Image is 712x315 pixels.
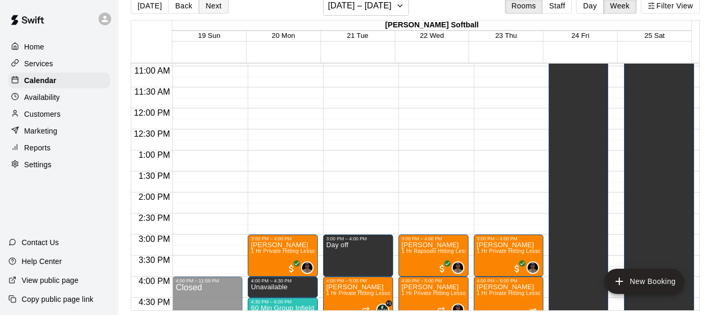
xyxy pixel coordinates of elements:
[302,262,313,273] img: Allen Quinney
[136,171,173,180] span: 1:30 PM
[132,87,173,96] span: 11:30 AM
[24,109,61,119] p: Customers
[132,66,173,75] span: 11:00 AM
[474,235,544,277] div: 3:00 PM – 4:00 PM: Jaxon Sandsness
[477,290,649,296] span: 1 Hr Private Hitting Lesson Ages [DEMOGRAPHIC_DATA] And Older
[24,75,56,86] p: Calendar
[22,275,79,286] p: View public page
[175,278,239,283] div: 4:00 PM – 11:59 PM
[402,248,530,254] span: 1 Hr Rapsodo Hitting Lesson Ages 11yrs And Older
[22,294,93,304] p: Copy public page link
[453,262,463,273] img: Allen Quinney
[251,278,315,283] div: 4:00 PM – 4:30 PM
[420,32,444,39] button: 22 Wed
[528,262,538,273] img: Allen Quinney
[326,278,390,283] div: 4:00 PM – 5:00 PM
[248,235,318,277] div: 3:00 PM – 4:00 PM: Chloe Elliott
[645,32,665,39] button: 25 Sat
[8,140,110,156] a: Reports
[248,277,318,298] div: 4:00 PM – 4:30 PM: Unavailable
[305,261,314,274] span: Allen Quinney
[198,32,220,39] button: 19 Sun
[272,32,295,39] button: 20 Mon
[402,290,573,296] span: 1 Hr Private Hitting Lesson Ages [DEMOGRAPHIC_DATA] And Older
[477,236,541,241] div: 3:00 PM – 4:00 PM
[8,89,110,105] a: Availability
[326,290,498,296] span: 1 Hr Private Hitting Lesson Ages [DEMOGRAPHIC_DATA] And Older
[24,42,44,52] p: Home
[24,143,51,153] p: Reports
[131,108,172,117] span: 12:00 PM
[22,256,62,267] p: Help Center
[286,263,297,274] span: All customers have paid
[136,298,173,307] span: 4:30 PM
[453,304,463,315] img: Allen Quinney
[495,32,517,39] button: 23 Thu
[301,261,314,274] div: Allen Quinney
[251,299,315,304] div: 4:30 PM – 6:00 PM
[398,235,469,277] div: 3:00 PM – 4:00 PM: Maisey Arnson
[251,248,423,254] span: 1 Hr Private Hitting Lesson Ages [DEMOGRAPHIC_DATA] And Older
[386,300,392,307] span: +1
[24,126,57,136] p: Marketing
[24,159,52,170] p: Settings
[24,58,53,69] p: Services
[24,92,60,103] p: Availability
[377,304,388,315] img: Makaila Quinney
[8,73,110,88] a: Calendar
[362,307,370,315] span: Recurring event
[136,256,173,265] span: 3:30 PM
[251,236,315,241] div: 3:00 PM – 4:00 PM
[8,106,110,122] a: Customers
[8,123,110,139] a: Marketing
[8,157,110,172] a: Settings
[402,278,465,283] div: 4:00 PM – 5:00 PM
[136,214,173,222] span: 2:30 PM
[452,261,464,274] div: Allen Quinney
[531,261,539,274] span: Allen Quinney
[326,236,390,241] div: 3:00 PM – 4:00 PM
[347,32,368,39] button: 21 Tue
[512,263,522,274] span: All customers have paid
[437,263,447,274] span: All customers have paid
[526,261,539,274] div: Allen Quinney
[172,21,691,31] div: [PERSON_NAME] Softball
[8,39,110,55] a: Home
[437,307,445,315] span: Recurring event
[477,248,649,254] span: 1 Hr Private Hitting Lesson Ages [DEMOGRAPHIC_DATA] And Older
[571,32,589,39] button: 24 Fri
[136,277,173,286] span: 4:00 PM
[323,235,393,277] div: 3:00 PM – 4:00 PM: Day off
[456,261,464,274] span: Allen Quinney
[136,235,173,243] span: 3:00 PM
[22,237,59,248] p: Contact Us
[604,269,684,294] button: add
[402,236,465,241] div: 3:00 PM – 4:00 PM
[131,129,172,138] span: 12:30 PM
[477,278,541,283] div: 4:00 PM – 5:00 PM
[8,56,110,72] a: Services
[136,150,173,159] span: 1:00 PM
[136,192,173,201] span: 2:00 PM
